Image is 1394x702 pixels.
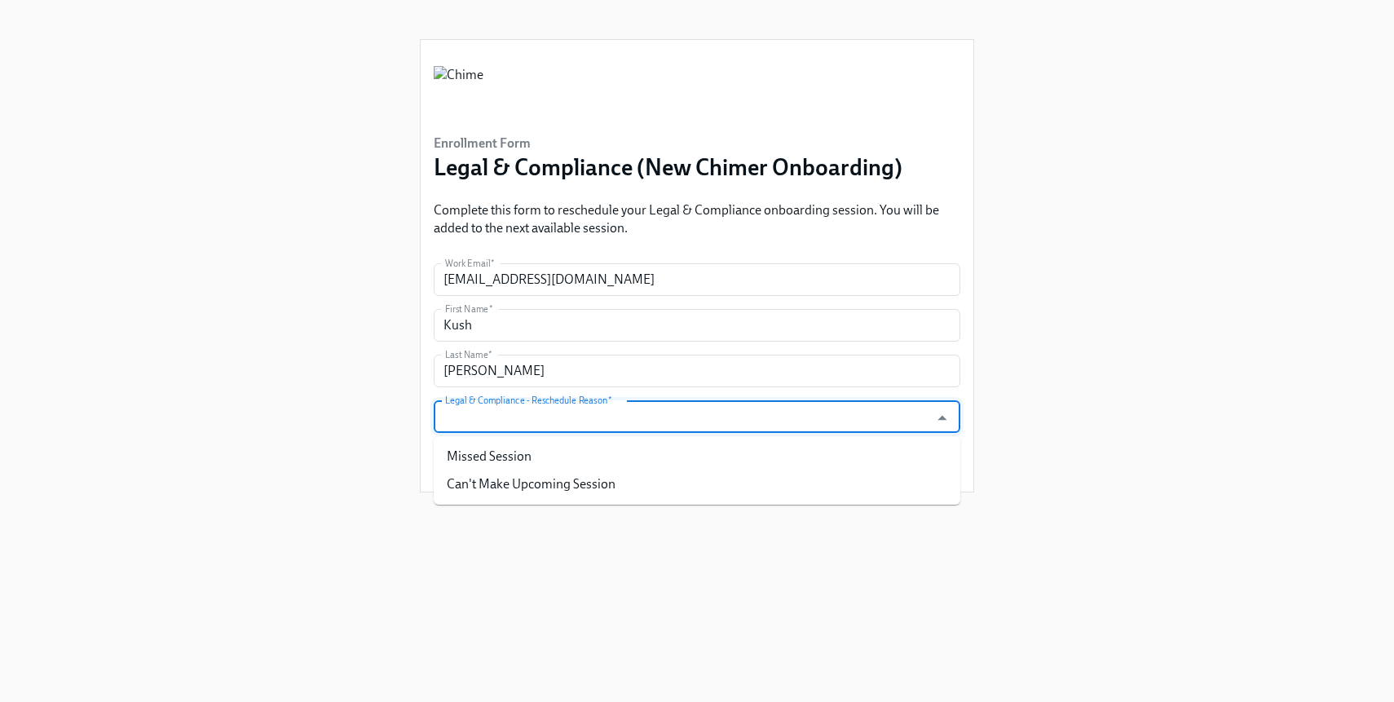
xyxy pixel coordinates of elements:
[434,201,960,237] p: Complete this form to reschedule your Legal & Compliance onboarding session. You will be added to...
[929,405,955,430] button: Close
[434,443,960,470] li: Missed Session
[434,66,483,115] img: Chime
[434,135,902,152] h6: Enrollment Form
[434,152,902,182] h3: Legal & Compliance (New Chimer Onboarding)
[434,470,960,498] li: Can't Make Upcoming Session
